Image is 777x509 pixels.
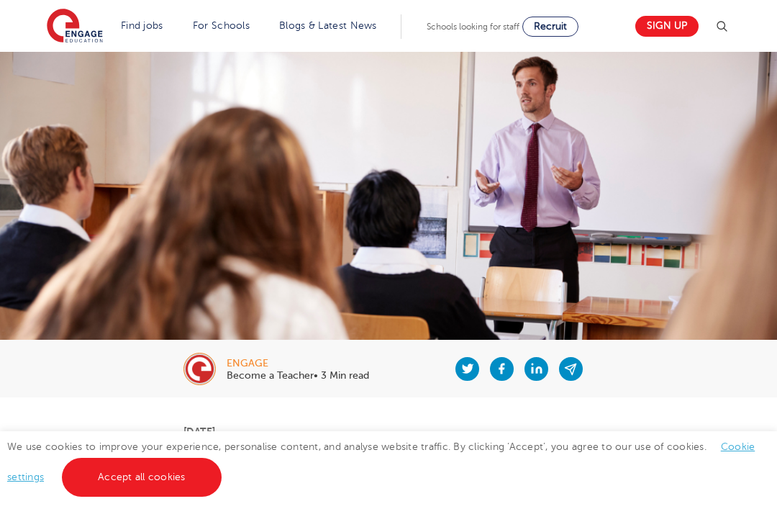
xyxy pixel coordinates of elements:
a: Sign up [635,16,699,37]
span: Schools looking for staff [427,22,519,32]
span: We use cookies to improve your experience, personalise content, and analyse website traffic. By c... [7,441,755,482]
span: Recruit [534,21,567,32]
p: [DATE] [183,426,594,436]
img: Engage Education [47,9,103,45]
a: Accept all cookies [62,458,222,497]
a: Recruit [522,17,578,37]
p: Become a Teacher• 3 Min read [227,371,369,381]
a: Find jobs [121,20,163,31]
div: engage [227,359,369,369]
a: Blogs & Latest News [279,20,377,31]
a: For Schools [193,20,250,31]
